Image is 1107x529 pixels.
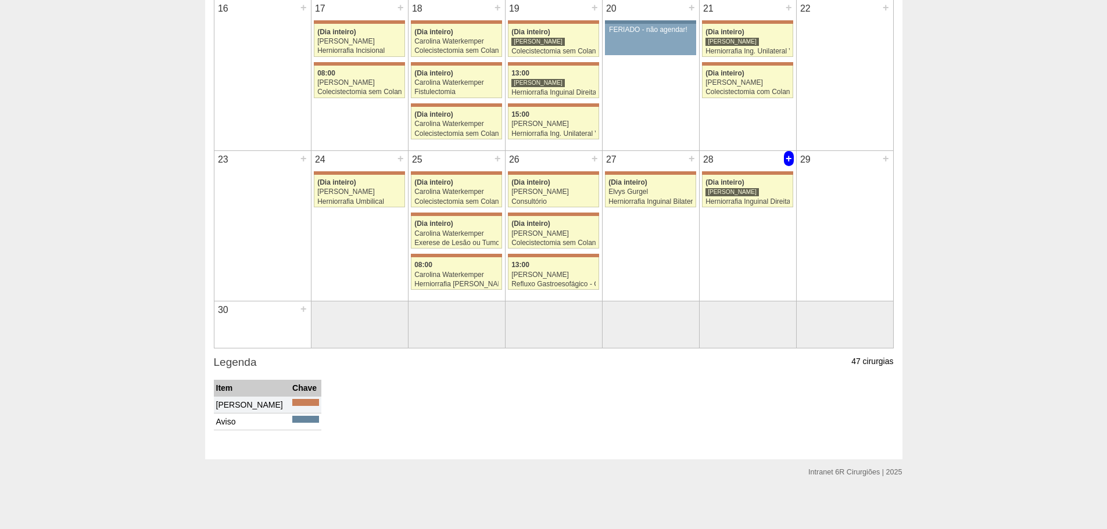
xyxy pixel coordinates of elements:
a: (Dia inteiro) [PERSON_NAME] Herniorrafia Umbilical [314,175,404,207]
td: [PERSON_NAME] [214,396,291,413]
div: Key: Maria Braido [411,62,501,66]
h3: Legenda [214,354,894,371]
div: Carolina Waterkemper [414,188,499,196]
span: (Dia inteiro) [511,178,550,186]
div: [PERSON_NAME] [511,230,596,237]
span: (Dia inteiro) [414,110,453,118]
span: (Dia inteiro) [608,178,647,186]
span: (Dia inteiro) [511,28,550,36]
div: Key: Maria Braido [508,62,599,66]
div: 23 [214,151,232,168]
span: (Dia inteiro) [414,69,453,77]
a: FERIADO - não agendar! [605,24,696,55]
div: Key: Maria Braido [702,171,793,175]
div: Colecistectomia sem Colangiografia VL [414,198,499,206]
a: (Dia inteiro) [PERSON_NAME] Colecistectomia sem Colangiografia VL [508,24,599,56]
th: Item [214,380,291,397]
div: Colecistectomia sem Colangiografia VL [414,130,499,138]
div: 27 [603,151,621,168]
div: Key: Maria Braido [702,20,793,24]
div: Key: Maria Braido [702,62,793,66]
span: (Dia inteiro) [317,178,356,186]
span: 08:00 [317,69,335,77]
div: Key: Maria Braido [411,213,501,216]
div: [PERSON_NAME] [705,188,759,196]
div: [PERSON_NAME] [705,79,790,87]
div: Colecistectomia sem Colangiografia VL [317,88,402,96]
div: 30 [214,301,232,319]
div: [PERSON_NAME] [705,37,759,46]
span: (Dia inteiro) [705,178,744,186]
div: 24 [311,151,329,168]
a: 13:00 [PERSON_NAME] Refluxo Gastroesofágico - Cirurgia VL [508,257,599,290]
div: Herniorrafia [PERSON_NAME] [414,280,499,288]
div: + [881,151,891,166]
a: (Dia inteiro) Carolina Waterkemper Fistulectomia [411,66,501,98]
a: (Dia inteiro) Carolina Waterkemper Colecistectomia sem Colangiografia VL [411,24,501,56]
a: (Dia inteiro) [PERSON_NAME] Herniorrafia Inguinal Direita [702,175,793,207]
div: 25 [409,151,427,168]
div: Key: Maria Braido [411,20,501,24]
span: (Dia inteiro) [705,69,744,77]
div: Carolina Waterkemper [414,79,499,87]
div: 28 [700,151,718,168]
div: + [590,151,600,166]
div: Colecistectomia sem Colangiografia VL [511,239,596,247]
div: [PERSON_NAME] [317,79,402,87]
div: 26 [506,151,524,168]
span: (Dia inteiro) [414,178,453,186]
div: Key: Maria Braido [314,171,404,175]
a: 08:00 Carolina Waterkemper Herniorrafia [PERSON_NAME] [411,257,501,290]
a: 15:00 [PERSON_NAME] Herniorrafia Ing. Unilateral VL [508,107,599,139]
div: Key: Maria Braido [411,171,501,175]
p: 47 cirurgias [851,356,893,367]
div: Colecistectomia sem Colangiografia VL [511,48,596,55]
a: (Dia inteiro) [PERSON_NAME] Consultório [508,175,599,207]
div: + [493,151,503,166]
div: Carolina Waterkemper [414,38,499,45]
div: [PERSON_NAME] [511,120,596,128]
a: (Dia inteiro) Elvys Gurgel Herniorrafia Inguinal Bilateral [605,175,696,207]
div: Carolina Waterkemper [414,120,499,128]
a: (Dia inteiro) Carolina Waterkemper Colecistectomia sem Colangiografia VL [411,107,501,139]
div: + [396,151,406,166]
td: Aviso [214,413,291,430]
div: Carolina Waterkemper [414,271,499,279]
th: Chave [290,380,321,397]
div: Herniorrafia Incisional [317,47,402,55]
div: + [299,301,309,316]
div: Key: Maria Braido [508,213,599,216]
div: 29 [797,151,815,168]
div: [PERSON_NAME] [317,188,402,196]
div: Intranet 6R Cirurgiões | 2025 [808,466,902,478]
span: (Dia inteiro) [414,28,453,36]
div: Key: Maria Braido [314,20,404,24]
div: Key: Maria Braido [411,254,501,257]
div: Fistulectomia [414,88,499,96]
div: [PERSON_NAME] [511,37,565,46]
div: Elvys Gurgel [608,188,693,196]
span: 08:00 [414,261,432,269]
div: Herniorrafia Ing. Unilateral VL [511,130,596,138]
a: (Dia inteiro) [PERSON_NAME] Colecistectomia sem Colangiografia VL [508,216,599,249]
div: Herniorrafia Umbilical [317,198,402,206]
div: Key: Aviso [605,20,696,24]
a: (Dia inteiro) Carolina Waterkemper Exerese de Lesão ou Tumor de Pele [411,216,501,249]
span: 15:00 [511,110,529,118]
a: 08:00 [PERSON_NAME] Colecistectomia sem Colangiografia VL [314,66,404,98]
span: (Dia inteiro) [705,28,744,36]
a: (Dia inteiro) [PERSON_NAME] Colecistectomia com Colangiografia VL [702,66,793,98]
div: [PERSON_NAME] [317,38,402,45]
div: Herniorrafia Inguinal Direita [511,89,596,96]
div: Colecistectomia com Colangiografia VL [705,88,790,96]
a: (Dia inteiro) Carolina Waterkemper Colecistectomia sem Colangiografia VL [411,175,501,207]
div: + [784,151,794,166]
div: Herniorrafia Ing. Unilateral VL [705,48,790,55]
a: 13:00 [PERSON_NAME] Herniorrafia Inguinal Direita [508,66,599,98]
a: (Dia inteiro) [PERSON_NAME] Herniorrafia Ing. Unilateral VL [702,24,793,56]
div: [PERSON_NAME] [511,78,565,87]
div: Consultório [511,198,596,206]
div: Key: Maria Braido [508,254,599,257]
div: Key: Maria Braido [314,62,404,66]
div: Herniorrafia Inguinal Direita [705,198,790,206]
